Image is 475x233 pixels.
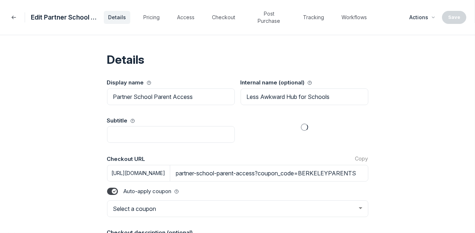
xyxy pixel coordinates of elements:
button: Workflows [337,11,371,24]
button: Post Purchase [248,7,290,28]
button: Details [104,11,130,24]
span: Checkout URL [107,155,146,163]
button: Actions [405,11,439,24]
span: Internal name (optional) [241,79,312,87]
button: Pricing [139,11,164,24]
button: Checkout [208,11,239,24]
button: Back [9,12,19,22]
h2: Details [107,53,368,67]
span: Display name [107,79,151,87]
button: Tracking [299,11,328,24]
button: Access [173,11,199,24]
span: Actions [409,14,428,21]
span: Edit Partner School Parent Access [31,12,98,22]
button: Save [442,11,466,24]
p: [URL][DOMAIN_NAME] [107,165,170,181]
span: Auto-apply coupon [124,187,179,196]
span: Subtitle [107,117,135,125]
button: Copy [355,155,368,162]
